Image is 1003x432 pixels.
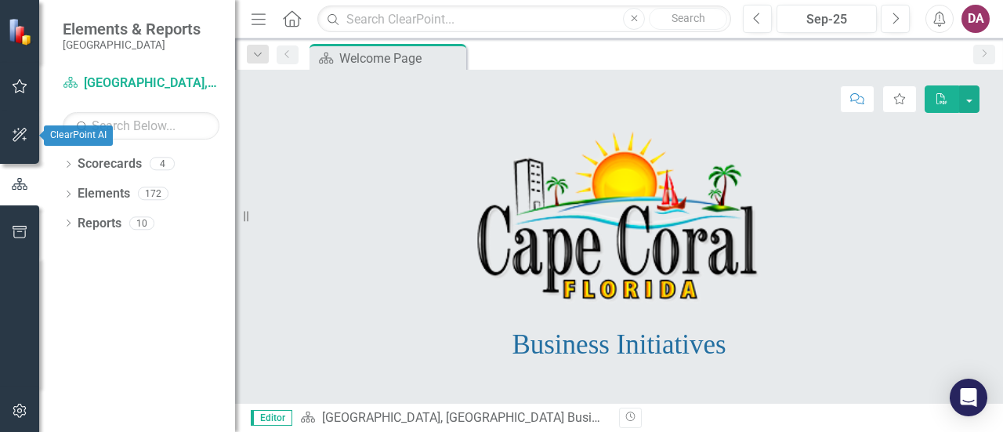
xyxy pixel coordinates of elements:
[138,187,168,201] div: 172
[649,8,727,30] button: Search
[476,129,762,305] img: Cape Coral, FL -- Logo
[300,409,607,427] div: »
[317,5,731,33] input: Search ClearPoint...
[950,379,987,416] div: Open Intercom Messenger
[129,216,154,230] div: 10
[251,410,292,426] span: Editor
[150,158,175,171] div: 4
[78,215,121,233] a: Reports
[777,5,877,33] button: Sep-25
[961,5,990,33] button: DA
[44,125,113,146] div: ClearPoint AI
[63,20,201,38] span: Elements & Reports
[8,18,35,45] img: ClearPoint Strategy
[339,49,462,68] div: Welcome Page
[63,74,219,93] a: [GEOGRAPHIC_DATA], [GEOGRAPHIC_DATA] Business Initiatives
[782,10,871,29] div: Sep-25
[78,155,142,173] a: Scorecards
[322,410,674,425] a: [GEOGRAPHIC_DATA], [GEOGRAPHIC_DATA] Business Initiatives
[63,38,201,51] small: [GEOGRAPHIC_DATA]
[78,185,130,203] a: Elements
[63,112,219,140] input: Search Below...
[512,329,726,360] span: Business Initiatives
[672,12,705,24] span: Search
